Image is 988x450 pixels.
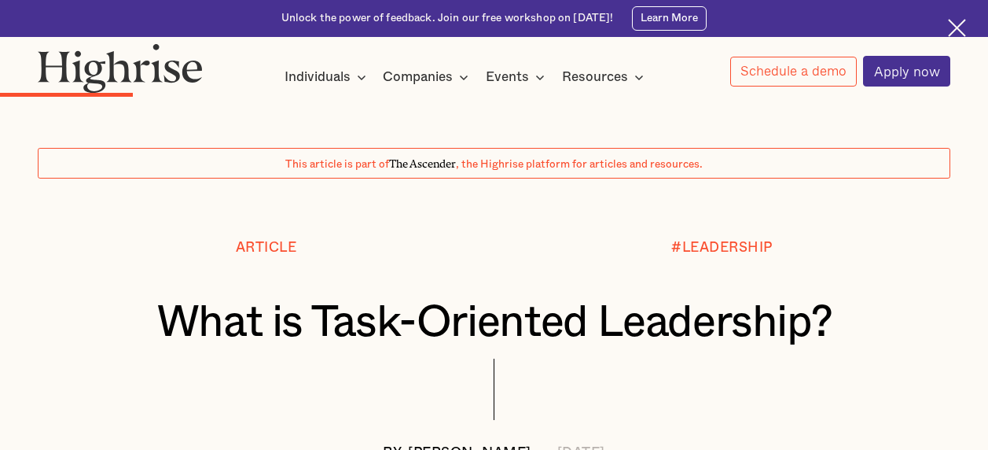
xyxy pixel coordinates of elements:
div: Unlock the power of feedback. Join our free workshop on [DATE]! [281,11,614,26]
div: Individuals [285,68,371,87]
h1: What is Task-Oriented Leadership? [76,299,913,347]
span: The Ascender [389,155,456,168]
div: Resources [562,68,648,87]
div: Companies [383,68,473,87]
a: Learn More [632,6,707,30]
img: Cross icon [948,19,966,37]
img: Highrise logo [38,43,203,93]
div: #LEADERSHIP [671,240,773,255]
div: Events [486,68,549,87]
div: Resources [562,68,628,87]
div: Events [486,68,529,87]
a: Apply now [863,56,950,87]
span: , the Highrise platform for articles and resources. [456,159,703,170]
div: Companies [383,68,453,87]
div: Article [236,240,297,255]
span: This article is part of [285,159,389,170]
a: Schedule a demo [730,57,858,87]
div: Individuals [285,68,351,87]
